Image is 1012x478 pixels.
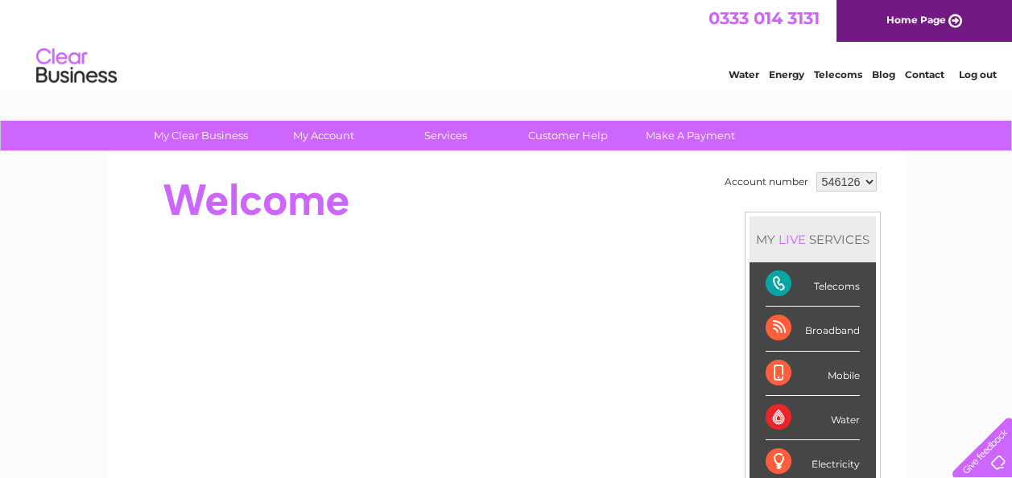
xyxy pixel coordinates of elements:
[708,8,820,28] a: 0333 014 3131
[126,9,887,78] div: Clear Business is a trading name of Verastar Limited (registered in [GEOGRAPHIC_DATA] No. 3667643...
[134,121,267,150] a: My Clear Business
[959,68,997,80] a: Log out
[872,68,895,80] a: Blog
[905,68,944,80] a: Contact
[814,68,862,80] a: Telecoms
[766,352,860,396] div: Mobile
[257,121,390,150] a: My Account
[721,168,812,196] td: Account number
[379,121,512,150] a: Services
[750,216,876,262] div: MY SERVICES
[775,232,809,247] div: LIVE
[766,396,860,440] div: Water
[502,121,634,150] a: Customer Help
[769,68,804,80] a: Energy
[35,42,118,91] img: logo.png
[766,307,860,351] div: Broadband
[729,68,759,80] a: Water
[766,262,860,307] div: Telecoms
[624,121,757,150] a: Make A Payment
